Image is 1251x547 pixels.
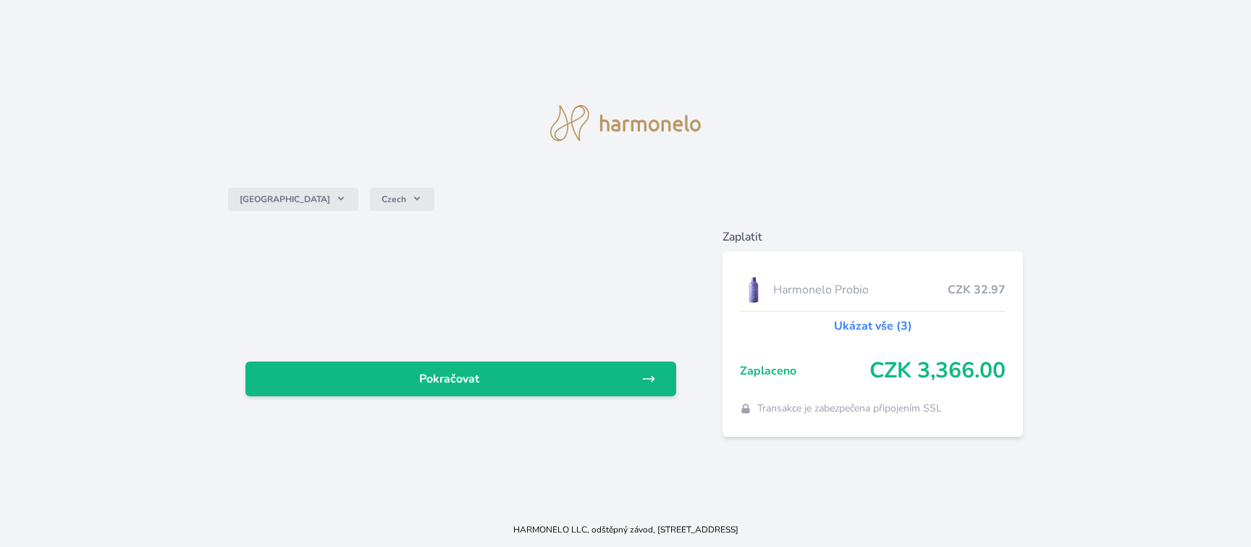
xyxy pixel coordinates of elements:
[948,281,1006,298] span: CZK 32.97
[723,228,1023,246] h6: Zaplatit
[834,317,912,335] a: Ukázat vše (3)
[773,281,948,298] span: Harmonelo Probio
[257,370,641,388] span: Pokračovat
[228,188,358,211] button: [GEOGRAPHIC_DATA]
[245,362,676,396] a: Pokračovat
[382,193,406,205] span: Czech
[869,358,1006,384] span: CZK 3,366.00
[740,362,869,380] span: Zaplaceno
[240,193,330,205] span: [GEOGRAPHIC_DATA]
[740,272,767,308] img: CLEAN_PROBIO_se_stinem_x-lo.jpg
[757,401,942,416] span: Transakce je zabezpečena připojením SSL
[550,105,701,141] img: logo.svg
[370,188,434,211] button: Czech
